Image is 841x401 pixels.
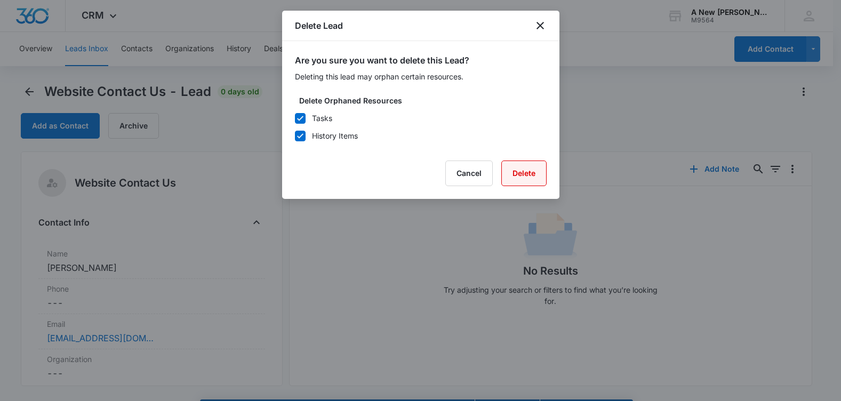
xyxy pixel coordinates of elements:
[534,19,547,32] button: close
[295,54,547,67] h2: Are you sure you want to delete this Lead?
[295,71,547,82] p: Deleting this lead may orphan certain resources.
[501,161,547,186] button: Delete
[312,113,332,124] div: Tasks
[295,19,343,32] h1: Delete Lead
[312,130,358,141] div: History Items
[299,95,551,106] label: Delete Orphaned Resources
[445,161,493,186] button: Cancel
